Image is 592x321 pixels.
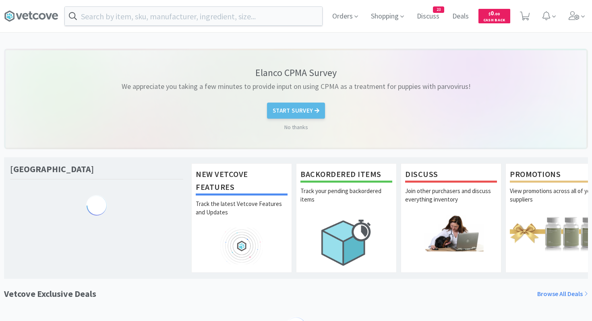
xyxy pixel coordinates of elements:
p: Track the latest Vetcove Features and Updates [196,200,288,228]
span: Cash Back [483,18,505,23]
button: Start Survey [267,103,325,119]
p: We appreciate you taking a few minutes to provide input on using CPMA as a treatment for puppies ... [122,81,471,93]
a: Browse All Deals [537,289,588,299]
h1: Vetcove Exclusive Deals [4,287,96,301]
p: Join other purchasers and discuss everything inventory [405,187,497,215]
span: . 00 [494,11,500,16]
p: Elanco CPMA Survey [255,66,337,79]
a: New Vetcove FeaturesTrack the latest Vetcove Features and Updates [191,163,292,273]
a: $0.00Cash Back [478,5,510,27]
a: Discuss23 [414,13,443,20]
span: 23 [433,7,444,12]
a: Deals [449,13,472,20]
a: Backordered ItemsTrack your pending backordered items [296,163,397,273]
img: hero_backorders.png [300,215,392,270]
input: Search by item, sku, manufacturer, ingredient, size... [65,7,322,25]
h1: [GEOGRAPHIC_DATA] [10,163,94,175]
a: No thanks [284,123,308,132]
span: 0 [489,9,500,17]
a: DiscussJoin other purchasers and discuss everything inventory [401,163,501,273]
span: $ [489,11,491,16]
h1: New Vetcove Features [196,168,288,195]
img: hero_feature_roadmap.png [196,228,288,264]
p: Track your pending backordered items [300,187,392,215]
h1: Backordered Items [300,168,392,183]
h1: Discuss [405,168,497,183]
img: hero_discuss.png [405,215,497,251]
